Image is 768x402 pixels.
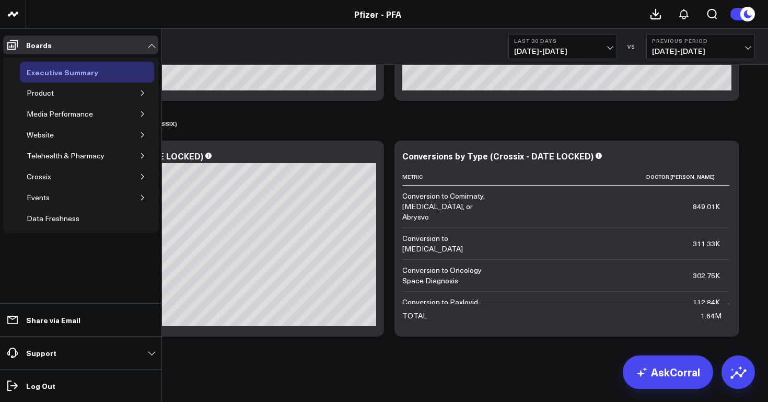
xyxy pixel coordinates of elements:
button: Last 30 Days[DATE]-[DATE] [508,34,617,59]
b: Previous Period [652,38,749,44]
div: Conversions by Type (Crossix - DATE LOCKED) [402,150,594,162]
div: Telehealth & Pharmacy [24,150,107,162]
div: 1.64M [701,311,722,321]
div: 112.84K [693,297,720,307]
span: [DATE] - [DATE] [652,47,749,55]
p: Boards [26,41,52,49]
div: TOTAL [402,311,427,321]
div: Conversion to [MEDICAL_DATA] [402,233,497,254]
p: Share via Email [26,316,80,324]
a: Data Freshness [20,208,86,229]
button: Previous Period[DATE]-[DATE] [646,34,755,59]
div: Product [24,87,56,99]
div: Events [24,191,52,204]
span: [DATE] - [DATE] [514,47,611,55]
a: Telehealth & Pharmacy [20,145,111,166]
div: Conversion to Oncology Space Diagnosis [402,265,497,286]
div: 849.01K [693,201,720,212]
a: Product [20,83,61,104]
div: Conversion to Comirnaty, [MEDICAL_DATA], or Abrysvo [402,191,497,222]
a: Crossix [20,166,58,187]
div: Media Performance [24,108,96,120]
a: Executive Summary [20,62,105,83]
th: Metric [402,168,507,186]
div: Website [24,129,56,141]
div: 311.33K [693,238,720,249]
div: Executive Summary [24,66,101,78]
div: Crossix [24,170,54,183]
p: Log Out [26,382,55,390]
a: AskCorral [623,355,713,389]
a: Events [20,187,56,208]
a: Media Performance [20,104,100,124]
a: Log Out [3,376,158,395]
div: Conversion to Paxlovid [402,297,478,307]
div: Data Freshness [24,212,82,225]
p: Support [26,349,56,357]
a: Website [20,124,61,145]
b: Last 30 Days [514,38,611,44]
div: VS [622,43,641,50]
th: Doctor [PERSON_NAME] [507,168,729,186]
a: Pfizer - PFA [354,8,401,20]
div: 302.75K [693,270,720,281]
